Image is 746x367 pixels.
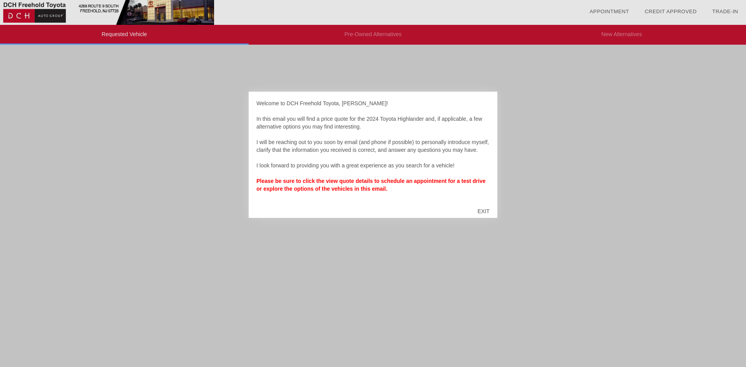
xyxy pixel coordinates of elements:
div: EXIT [470,200,497,223]
a: Appointment [589,9,629,14]
div: Welcome to DCH Freehold Toyota, [PERSON_NAME]! In this email you will find a price quote for the ... [256,99,490,200]
a: Credit Approved [645,9,697,14]
a: Trade-In [712,9,738,14]
b: Please be sure to click the view quote details to schedule an appointment for a test drive or exp... [256,178,486,192]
